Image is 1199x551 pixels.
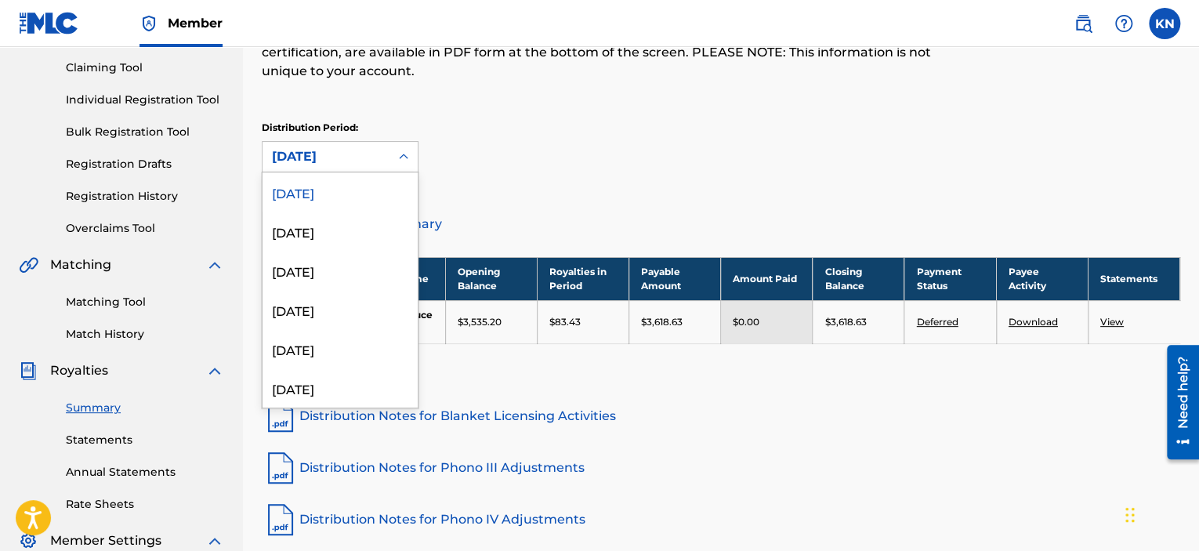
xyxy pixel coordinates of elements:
img: Top Rightsholder [139,14,158,33]
div: [DATE] [272,147,380,166]
div: [DATE] [263,251,418,290]
img: pdf [262,501,299,538]
div: Help [1108,8,1139,39]
iframe: Resource Center [1155,339,1199,466]
a: Statements [66,432,224,448]
a: Bulk Registration Tool [66,124,224,140]
th: Royalties in Period [537,257,628,300]
a: Individual Registration Tool [66,92,224,108]
th: Amount Paid [721,257,813,300]
img: MLC Logo [19,12,79,34]
div: User Menu [1149,8,1180,39]
a: Distribution Notes for Phono III Adjustments [262,449,1180,487]
p: $3,618.63 [824,315,866,329]
div: [DATE] [263,329,418,368]
a: Registration History [66,188,224,205]
a: Public Search [1067,8,1099,39]
a: Claiming Tool [66,60,224,76]
img: Royalties [19,361,38,380]
th: Payment Status [904,257,996,300]
div: [DATE] [263,212,418,251]
p: Notes on blanket licensing activities and dates for historical unmatched royalties, as well as th... [262,24,969,81]
a: Annual Statements [66,464,224,480]
img: Matching [19,256,38,274]
img: pdf [262,449,299,487]
iframe: Chat Widget [1121,476,1199,551]
a: Download [1009,316,1058,328]
div: [DATE] [263,172,418,212]
th: Payee Activity [996,257,1088,300]
span: Royalties [50,361,108,380]
p: Distribution Period: [262,121,418,135]
div: [DATE] [263,290,418,329]
a: Matching Tool [66,294,224,310]
div: [DATE] [263,368,418,408]
span: Member Settings [50,531,161,550]
a: Distribution Summary [262,205,1180,243]
img: help [1114,14,1133,33]
img: expand [205,531,224,550]
th: Statements [1088,257,1179,300]
div: Slepen [1125,491,1135,538]
a: View [1100,316,1124,328]
th: Opening Balance [445,257,537,300]
img: pdf [262,397,299,435]
a: Overclaims Tool [66,220,224,237]
a: Match History [66,326,224,343]
a: Distribution Notes for Blanket Licensing Activities [262,397,1180,435]
img: Member Settings [19,531,38,550]
th: Closing Balance [813,257,904,300]
img: search [1074,14,1092,33]
a: Rate Sheets [66,496,224,513]
p: $3,618.63 [641,315,683,329]
img: expand [205,256,224,274]
span: Member [168,14,223,32]
a: Distribution Notes for Phono IV Adjustments [262,501,1180,538]
th: Payable Amount [629,257,721,300]
a: Registration Drafts [66,156,224,172]
span: Matching [50,256,111,274]
p: $83.43 [549,315,581,329]
div: Chatwidget [1121,476,1199,551]
a: Summary [66,400,224,416]
img: expand [205,361,224,380]
p: $3,535.20 [458,315,502,329]
p: $0.00 [733,315,759,329]
a: Deferred [916,316,958,328]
